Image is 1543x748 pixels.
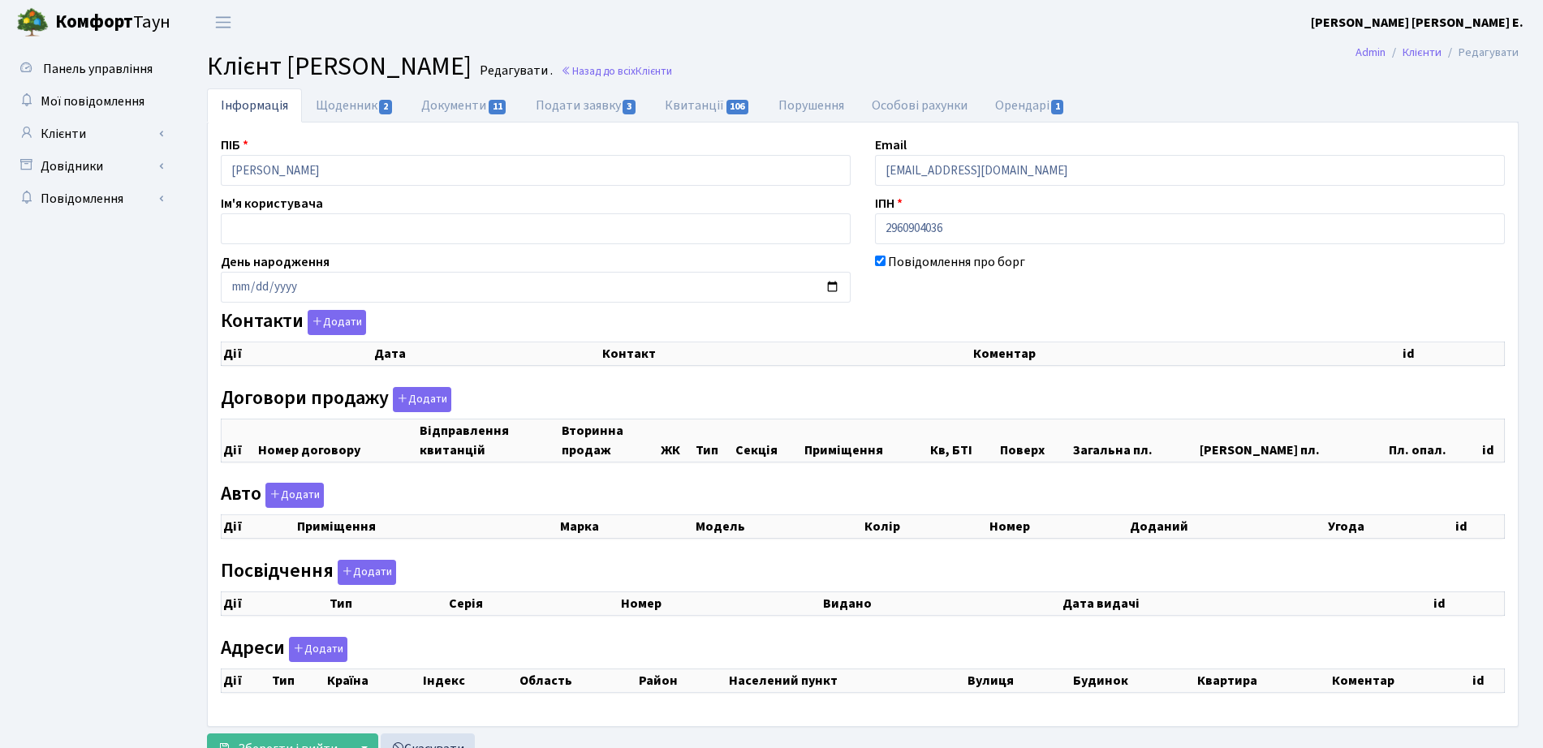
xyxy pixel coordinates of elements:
a: Клієнти [8,118,170,150]
span: Клієнт [PERSON_NAME] [207,48,472,85]
th: Номер [988,515,1128,539]
button: Контакти [308,310,366,335]
button: Адреси [289,637,347,662]
label: Ім'я користувача [221,194,323,213]
a: Інформація [207,88,302,123]
th: Дії [222,342,373,366]
a: Додати [285,634,347,662]
button: Авто [265,483,324,508]
a: Клієнти [1403,44,1442,61]
th: Модель [694,515,863,539]
a: Панель управління [8,53,170,85]
th: Номер договору [256,419,418,462]
th: Вулиця [966,668,1071,692]
label: Контакти [221,310,366,335]
th: Угода [1326,515,1454,539]
th: [PERSON_NAME] пл. [1198,419,1387,462]
th: Видано [821,591,1061,615]
th: Контакт [601,342,972,366]
a: Мої повідомлення [8,85,170,118]
th: Область [518,668,637,692]
th: Район [637,668,727,692]
nav: breadcrumb [1331,36,1543,70]
span: 3 [623,100,636,114]
span: Таун [55,9,170,37]
th: Коментар [1330,668,1471,692]
span: Клієнти [636,63,672,79]
th: Приміщення [295,515,558,539]
th: Країна [325,668,420,692]
th: Будинок [1071,668,1196,692]
th: Населений пункт [727,668,966,692]
a: Порушення [765,88,858,123]
th: Квартира [1196,668,1330,692]
a: Назад до всіхКлієнти [561,63,672,79]
th: Дії [222,419,257,462]
th: Дії [222,515,295,539]
label: Договори продажу [221,387,451,412]
label: ПІБ [221,135,248,155]
a: Додати [334,557,396,585]
a: Admin [1356,44,1386,61]
label: Авто [221,483,324,508]
a: Додати [304,307,366,336]
th: Дата видачі [1061,591,1431,615]
a: Повідомлення [8,183,170,215]
a: Довідники [8,150,170,183]
th: Тип [270,668,325,692]
th: Серія [447,591,619,615]
th: Коментар [972,342,1401,366]
label: Адреси [221,637,347,662]
th: id [1481,419,1505,462]
a: Додати [389,384,451,412]
label: ІПН [875,194,903,213]
li: Редагувати [1442,44,1519,62]
th: Поверх [998,419,1071,462]
th: Вторинна продаж [560,419,659,462]
small: Редагувати . [476,63,553,79]
th: Кв, БТІ [929,419,998,462]
a: Особові рахунки [858,88,981,123]
th: Пл. опал. [1387,419,1481,462]
th: Відправлення квитанцій [418,419,559,462]
img: logo.png [16,6,49,39]
th: Тип [328,591,447,615]
label: День народження [221,252,330,272]
th: Доданий [1128,515,1326,539]
label: Email [875,135,907,155]
label: Повідомлення про борг [888,252,1025,272]
th: id [1454,515,1505,539]
th: Секція [734,419,804,462]
a: Документи [407,88,521,123]
th: Дата [373,342,601,366]
span: 11 [489,100,506,114]
span: 106 [726,100,749,114]
button: Переключити навігацію [203,9,244,36]
button: Посвідчення [338,560,396,585]
b: [PERSON_NAME] [PERSON_NAME] Е. [1311,14,1524,32]
th: Марка [558,515,694,539]
a: Додати [261,480,324,509]
th: id [1401,342,1504,366]
th: Дії [222,591,328,615]
th: ЖК [659,419,694,462]
th: id [1432,591,1505,615]
a: Щоденник [302,88,407,123]
th: Загальна пл. [1071,419,1198,462]
th: Колір [863,515,988,539]
a: Квитанції [651,88,764,123]
span: 1 [1051,100,1064,114]
b: Комфорт [55,9,133,35]
span: Мої повідомлення [41,92,144,110]
a: [PERSON_NAME] [PERSON_NAME] Е. [1311,13,1524,32]
a: Подати заявку [522,88,651,123]
th: Приміщення [803,419,929,462]
th: id [1471,668,1505,692]
span: Панель управління [43,60,153,78]
button: Договори продажу [393,387,451,412]
th: Тип [694,419,734,462]
label: Посвідчення [221,560,396,585]
th: Індекс [421,668,518,692]
span: 2 [379,100,392,114]
a: Орендарі [981,88,1080,123]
